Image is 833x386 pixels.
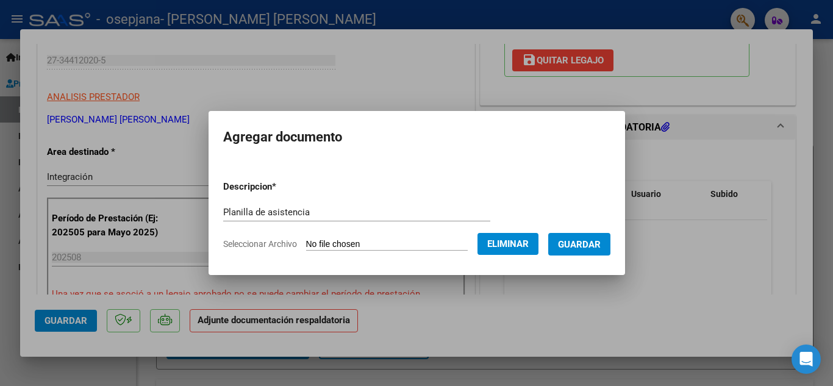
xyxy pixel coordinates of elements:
h2: Agregar documento [223,126,610,149]
button: Eliminar [477,233,538,255]
span: Eliminar [487,238,529,249]
button: Guardar [548,233,610,256]
span: Seleccionar Archivo [223,239,297,249]
p: Descripcion [223,180,340,194]
span: Guardar [558,239,601,250]
div: Open Intercom Messenger [792,345,821,374]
